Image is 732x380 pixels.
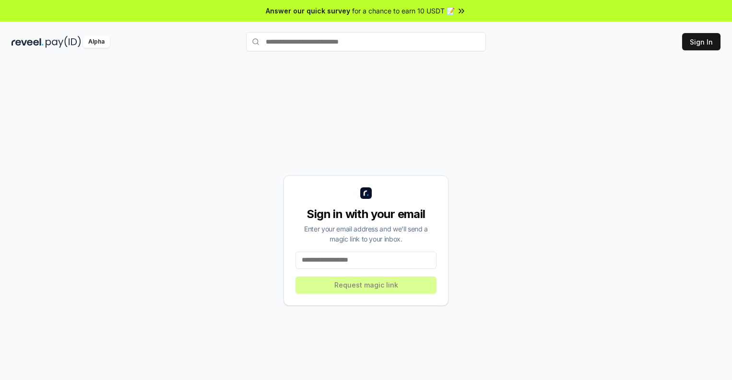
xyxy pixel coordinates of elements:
[682,33,720,50] button: Sign In
[266,6,350,16] span: Answer our quick survey
[12,36,44,48] img: reveel_dark
[295,224,437,244] div: Enter your email address and we’ll send a magic link to your inbox.
[360,187,372,199] img: logo_small
[295,207,437,222] div: Sign in with your email
[46,36,81,48] img: pay_id
[83,36,110,48] div: Alpha
[352,6,455,16] span: for a chance to earn 10 USDT 📝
